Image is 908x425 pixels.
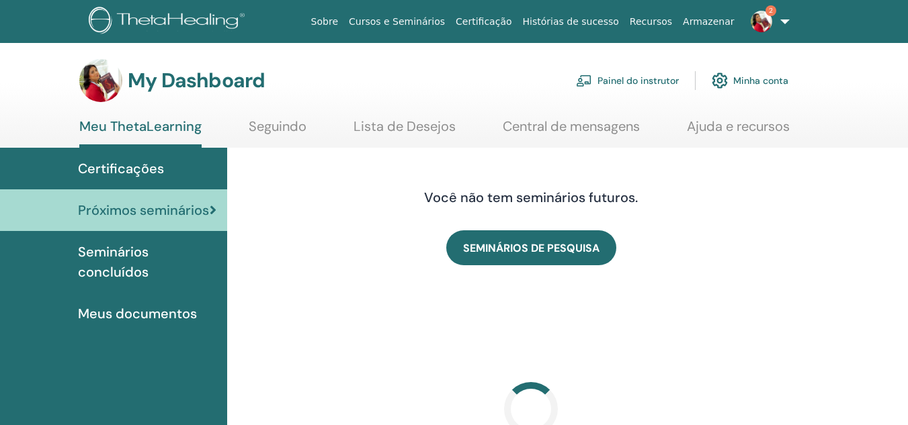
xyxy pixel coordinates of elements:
span: Seminários concluídos [78,242,216,282]
span: Meus documentos [78,303,197,324]
a: Cursos e Seminários [343,9,450,34]
a: Certificação [450,9,517,34]
span: SEMINÁRIOS DE PESQUISA [463,241,600,255]
a: SEMINÁRIOS DE PESQUISA [446,230,616,265]
a: Minha conta [712,66,788,95]
a: Painel do instrutor [576,66,679,95]
img: chalkboard-teacher.svg [576,75,592,87]
img: logo.png [89,7,249,37]
a: Recursos [624,9,677,34]
a: Sobre [306,9,343,34]
a: Lista de Desejos [354,118,456,144]
a: Armazenar [677,9,739,34]
span: 2 [766,5,776,16]
img: default.jpg [751,11,772,32]
img: cog.svg [712,69,728,92]
a: Central de mensagens [503,118,640,144]
h3: My Dashboard [128,68,265,93]
a: Ajuda e recursos [687,118,790,144]
a: Seguindo [249,118,306,144]
a: Histórias de sucesso [518,9,624,34]
img: default.jpg [79,59,122,102]
h4: Você não tem seminários futuros. [319,189,743,205]
a: Meu ThetaLearning [79,118,202,148]
span: Certificações [78,158,164,179]
span: Próximos seminários [78,200,209,220]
